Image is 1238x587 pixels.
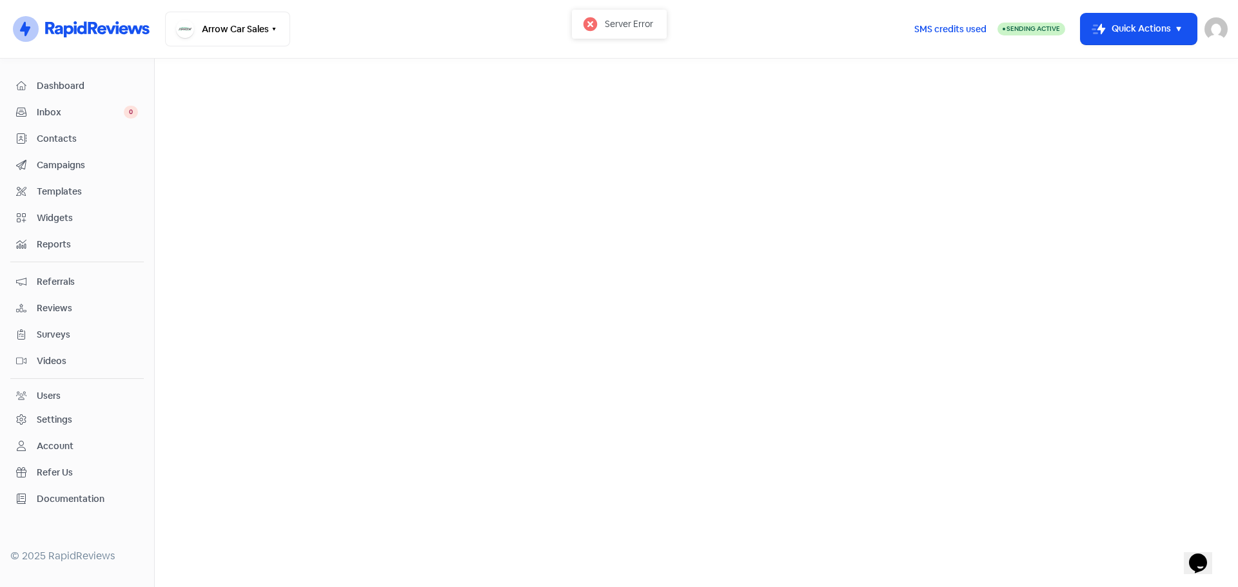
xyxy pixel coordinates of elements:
a: Contacts [10,127,144,151]
span: Refer Us [37,466,138,479]
span: Sending Active [1007,24,1060,33]
a: Settings [10,408,144,432]
a: Dashboard [10,74,144,98]
span: 0 [124,106,138,119]
div: Account [37,439,74,453]
span: Videos [37,354,138,368]
span: Reviews [37,302,138,315]
span: Dashboard [37,79,138,93]
a: Videos [10,349,144,373]
span: Documentation [37,492,138,506]
div: Users [37,389,61,403]
a: Surveys [10,323,144,347]
a: Reports [10,233,144,256]
a: Reviews [10,296,144,320]
span: Templates [37,185,138,198]
span: Campaigns [37,159,138,172]
span: SMS credits used [914,23,987,36]
span: Surveys [37,328,138,342]
button: Arrow Car Sales [165,12,290,46]
a: Account [10,434,144,458]
a: SMS credits used [903,21,997,35]
div: Server Error [605,17,653,31]
span: Widgets [37,211,138,225]
span: Referrals [37,275,138,289]
iframe: chat widget [1184,535,1225,574]
button: Quick Actions [1081,14,1197,44]
span: Contacts [37,132,138,146]
a: Refer Us [10,461,144,485]
img: User [1204,17,1228,41]
a: Inbox 0 [10,101,144,124]
div: Settings [37,413,72,427]
a: Documentation [10,487,144,511]
span: Inbox [37,106,124,119]
a: Widgets [10,206,144,230]
a: Campaigns [10,153,144,177]
span: Reports [37,238,138,251]
a: Sending Active [997,21,1065,37]
a: Templates [10,180,144,204]
a: Referrals [10,270,144,294]
a: Users [10,384,144,408]
div: © 2025 RapidReviews [10,548,144,564]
